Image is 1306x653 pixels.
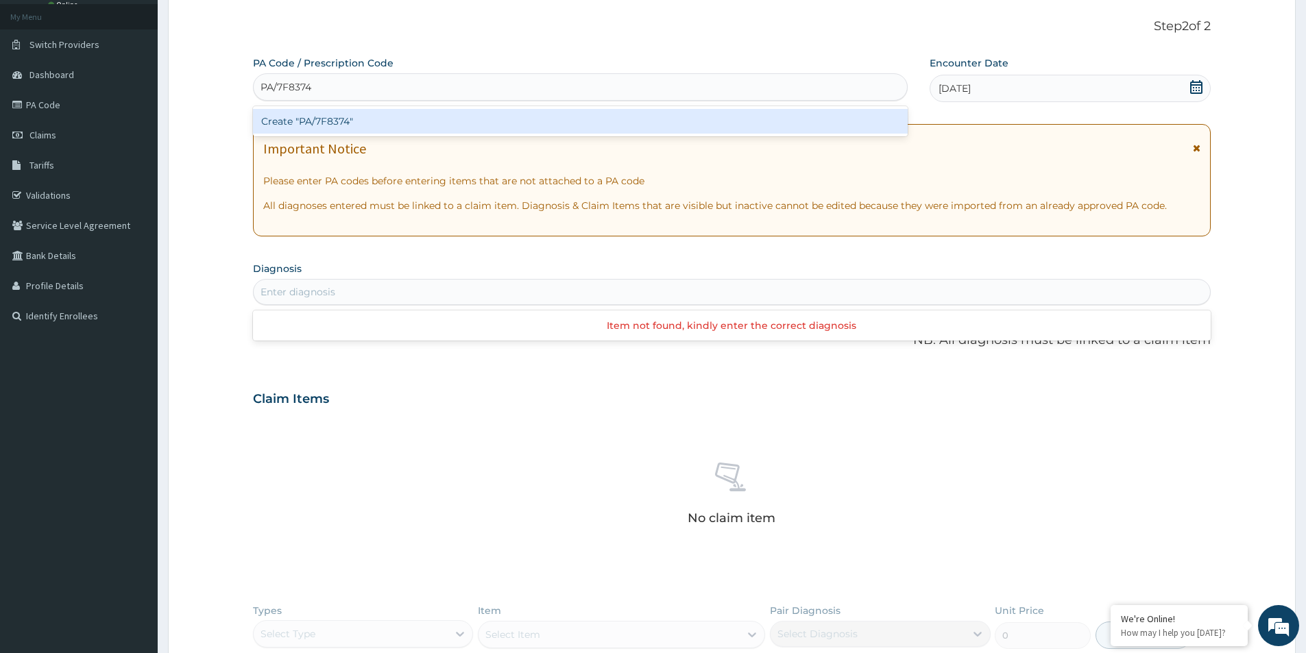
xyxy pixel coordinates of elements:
p: All diagnoses entered must be linked to a claim item. Diagnosis & Claim Items that are visible bu... [263,199,1200,212]
div: Minimize live chat window [225,7,258,40]
textarea: Type your message and hit 'Enter' [7,374,261,422]
p: Step 2 of 2 [253,19,1211,34]
label: PA Code / Prescription Code [253,56,394,70]
span: Tariffs [29,159,54,171]
p: Please enter PA codes before entering items that are not attached to a PA code [263,174,1200,188]
div: We're Online! [1121,613,1237,625]
p: How may I help you today? [1121,627,1237,639]
h1: Important Notice [263,141,366,156]
span: Dashboard [29,69,74,81]
label: Diagnosis [253,262,302,275]
div: Item not found, kindly enter the correct diagnosis [253,313,1211,338]
div: Enter diagnosis [261,285,335,299]
span: We're online! [80,173,189,311]
img: d_794563401_company_1708531726252_794563401 [25,69,56,103]
span: Switch Providers [29,38,99,51]
p: No claim item [688,511,775,525]
div: Chat with us now [71,77,230,95]
span: Claims [29,129,56,141]
label: Encounter Date [930,56,1008,70]
span: [DATE] [939,82,971,95]
h3: Claim Items [253,392,329,407]
div: Create "PA/7F8374" [253,109,908,134]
